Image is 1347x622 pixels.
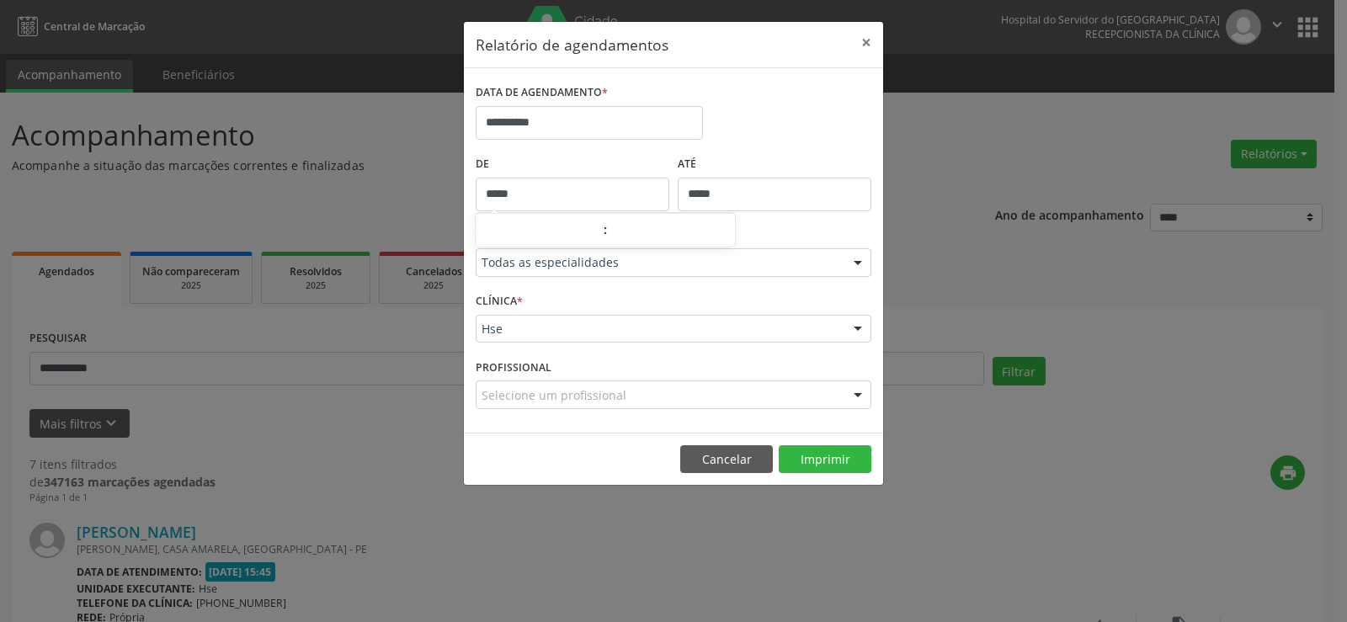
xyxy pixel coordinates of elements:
[608,215,735,248] input: Minute
[476,80,608,106] label: DATA DE AGENDAMENTO
[680,445,773,474] button: Cancelar
[779,445,871,474] button: Imprimir
[603,213,608,247] span: :
[482,321,837,338] span: Hse
[678,152,871,178] label: ATÉ
[849,22,883,63] button: Close
[482,254,837,271] span: Todas as especialidades
[476,215,603,248] input: Hour
[482,386,626,404] span: Selecione um profissional
[476,354,551,380] label: PROFISSIONAL
[476,289,523,315] label: CLÍNICA
[476,34,668,56] h5: Relatório de agendamentos
[476,152,669,178] label: De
